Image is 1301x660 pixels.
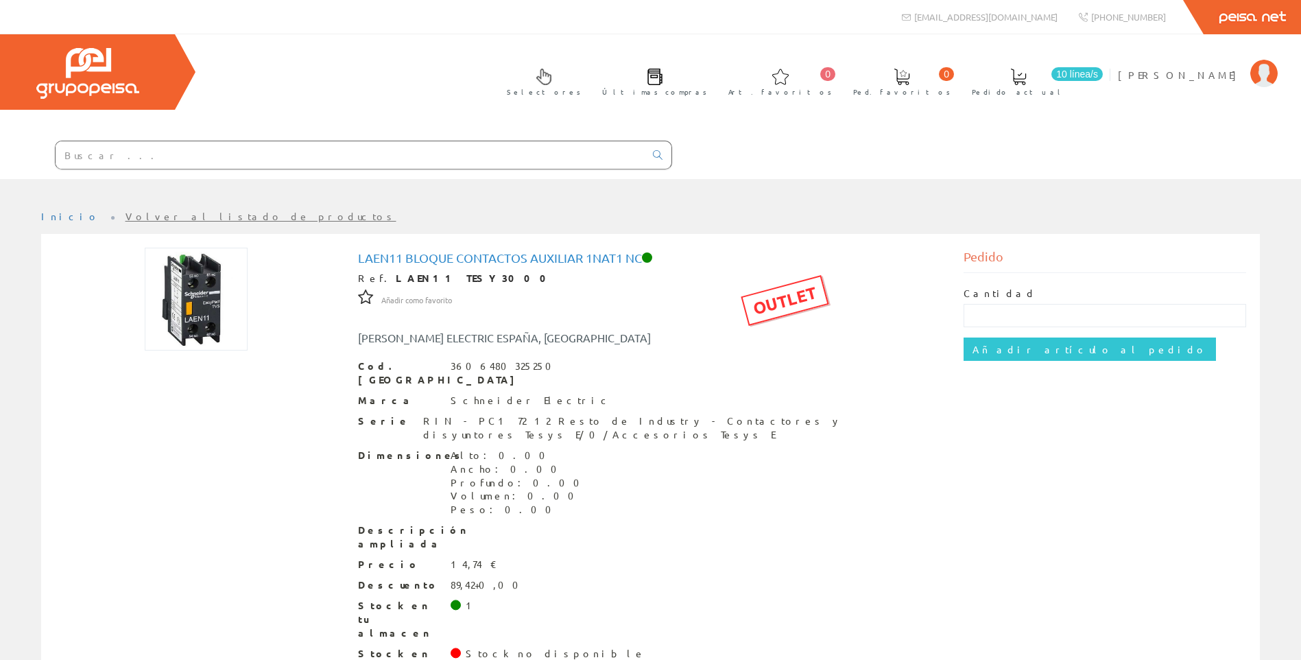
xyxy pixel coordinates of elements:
div: 1 [466,599,477,613]
div: 14,74 € [451,558,497,571]
a: 10 línea/s Pedido actual [958,57,1106,104]
input: Buscar ... [56,141,645,169]
span: Ped. favoritos [853,85,951,99]
span: [PERSON_NAME] [1118,68,1243,82]
div: 3606480325250 [451,360,560,373]
span: Pedido actual [972,85,1065,99]
div: Volumen: 0.00 [451,489,588,503]
label: Cantidad [964,287,1036,300]
img: Foto artículo LAEN11 Bloque contactos auxiliar 1nat1 nc (150x150) [145,248,248,351]
a: Volver al listado de productos [126,210,396,222]
a: Añadir como favorito [381,293,452,305]
div: RIN - PC1 72 12 Resto de Industry - Contactores y disyuntores Tesys E/0/Accesorios Tesys E [423,414,943,442]
a: [PERSON_NAME] [1118,57,1278,70]
span: 0 [820,67,835,81]
div: [PERSON_NAME] ELECTRIC ESPAÑA, [GEOGRAPHIC_DATA] [348,330,701,346]
span: Art. favoritos [728,85,832,99]
img: Grupo Peisa [36,48,139,99]
div: OUTLET [741,275,828,326]
div: 89,42+0,00 [451,578,527,592]
span: Añadir como favorito [381,295,452,306]
span: Marca [358,394,440,408]
span: Stock en tu almacen [358,599,440,640]
span: Precio [358,558,440,571]
span: Cod. [GEOGRAPHIC_DATA] [358,360,440,387]
span: [EMAIL_ADDRESS][DOMAIN_NAME] [914,11,1058,23]
span: Últimas compras [602,85,707,99]
span: Serie [358,414,413,428]
div: Alto: 0.00 [451,449,588,462]
a: Últimas compras [588,57,714,104]
div: Ref. [358,272,944,285]
div: Profundo: 0.00 [451,476,588,490]
div: Pedido [964,248,1246,273]
div: Ancho: 0.00 [451,462,588,476]
input: Añadir artículo al pedido [964,338,1216,361]
a: Selectores [493,57,588,104]
span: [PHONE_NUMBER] [1091,11,1166,23]
span: Descripción ampliada [358,523,440,551]
span: 10 línea/s [1051,67,1103,81]
a: Inicio [41,210,99,222]
span: Selectores [507,85,581,99]
span: Dimensiones [358,449,440,462]
strong: LAEN11 TESY3000 [396,272,556,284]
span: Descuento [358,578,440,592]
h1: LAEN11 Bloque contactos auxiliar 1nat1 nc [358,251,944,265]
span: 0 [939,67,954,81]
div: Schneider Electric [451,394,612,408]
div: Peso: 0.00 [451,503,588,517]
